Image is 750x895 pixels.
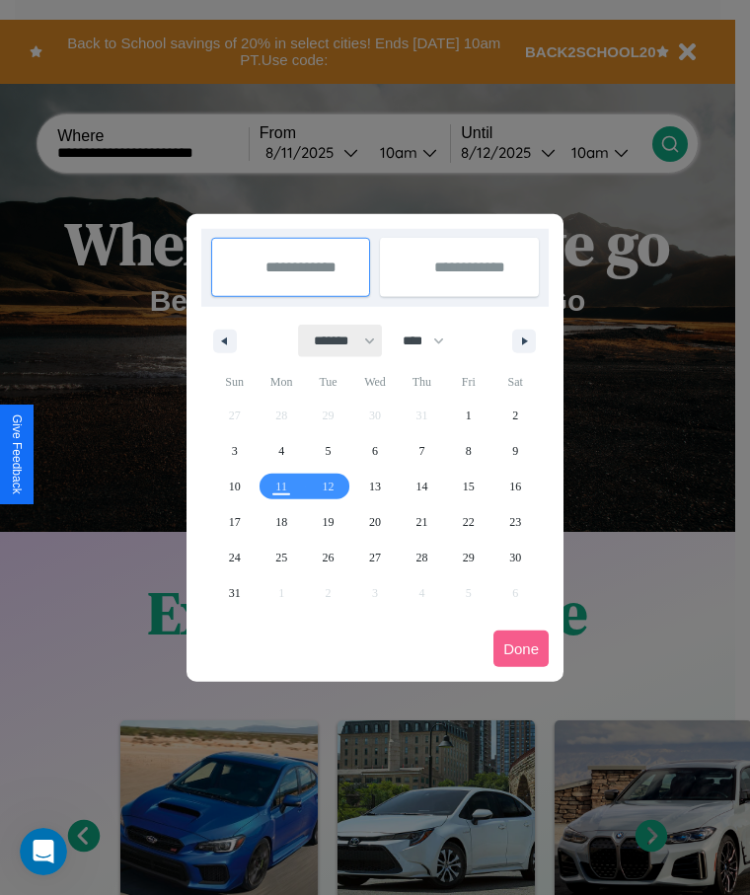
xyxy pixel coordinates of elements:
[258,540,304,575] button: 25
[369,504,381,540] span: 20
[258,433,304,469] button: 4
[463,540,475,575] span: 29
[258,469,304,504] button: 11
[305,433,351,469] button: 5
[492,469,539,504] button: 16
[278,433,284,469] span: 4
[10,414,24,494] div: Give Feedback
[351,540,398,575] button: 27
[512,433,518,469] span: 9
[509,540,521,575] span: 30
[492,504,539,540] button: 23
[466,433,472,469] span: 8
[399,433,445,469] button: 7
[323,469,335,504] span: 12
[512,398,518,433] span: 2
[399,469,445,504] button: 14
[492,366,539,398] span: Sat
[351,366,398,398] span: Wed
[492,398,539,433] button: 2
[232,433,238,469] span: 3
[415,469,427,504] span: 14
[492,540,539,575] button: 30
[493,631,549,667] button: Done
[229,540,241,575] span: 24
[445,540,491,575] button: 29
[415,504,427,540] span: 21
[258,366,304,398] span: Mon
[229,469,241,504] span: 10
[445,366,491,398] span: Fri
[275,540,287,575] span: 25
[351,504,398,540] button: 20
[351,469,398,504] button: 13
[445,469,491,504] button: 15
[258,504,304,540] button: 18
[211,575,258,611] button: 31
[369,540,381,575] span: 27
[445,433,491,469] button: 8
[372,433,378,469] span: 6
[305,469,351,504] button: 12
[211,504,258,540] button: 17
[509,469,521,504] span: 16
[211,366,258,398] span: Sun
[509,504,521,540] span: 23
[323,540,335,575] span: 26
[229,504,241,540] span: 17
[305,366,351,398] span: Tue
[305,540,351,575] button: 26
[463,504,475,540] span: 22
[326,433,332,469] span: 5
[418,433,424,469] span: 7
[20,828,67,875] iframe: Intercom live chat
[275,469,287,504] span: 11
[211,540,258,575] button: 24
[369,469,381,504] span: 13
[305,504,351,540] button: 19
[399,504,445,540] button: 21
[445,398,491,433] button: 1
[399,366,445,398] span: Thu
[229,575,241,611] span: 31
[323,504,335,540] span: 19
[211,433,258,469] button: 3
[351,433,398,469] button: 6
[463,469,475,504] span: 15
[275,504,287,540] span: 18
[445,504,491,540] button: 22
[466,398,472,433] span: 1
[492,433,539,469] button: 9
[211,469,258,504] button: 10
[415,540,427,575] span: 28
[399,540,445,575] button: 28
